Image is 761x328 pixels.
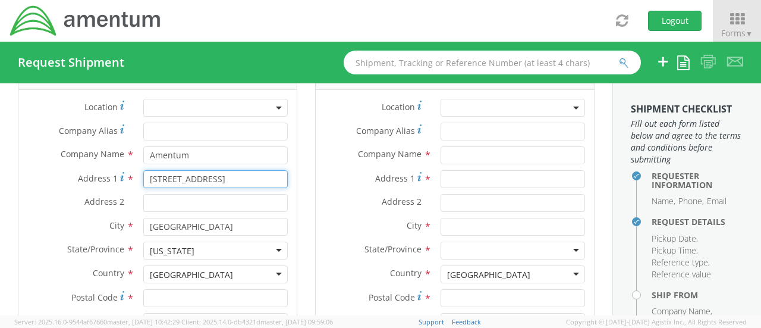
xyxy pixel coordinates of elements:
[107,317,180,326] span: master, [DATE] 10:42:29
[652,171,743,190] h4: Requester Information
[375,173,415,184] span: Address 1
[631,104,743,115] h3: Shipment Checklist
[68,315,124,326] span: Contact Name
[631,118,743,165] span: Fill out each form listed below and agree to the terms and conditions before submitting
[365,315,422,326] span: Contact Name
[356,125,415,136] span: Company Alias
[67,243,124,255] span: State/Province
[652,245,698,257] li: Pickup Time
[447,269,530,281] div: [GEOGRAPHIC_DATA]
[419,317,444,326] a: Support
[382,101,415,113] span: Location
[181,317,333,326] span: Client: 2025.14.0-db4321d
[652,233,698,245] li: Pickup Date
[71,292,118,303] span: Postal Code
[84,101,118,113] span: Location
[746,29,753,39] span: ▼
[652,195,675,207] li: Name
[18,56,124,69] h4: Request Shipment
[652,305,712,317] li: Company Name
[9,4,162,38] img: dyn-intl-logo-049831509241104b2a82.png
[707,195,727,207] li: Email
[150,269,233,281] div: [GEOGRAPHIC_DATA]
[648,11,702,31] button: Logout
[652,257,710,268] li: Reference type
[78,173,118,184] span: Address 1
[382,196,422,207] span: Address 2
[369,292,415,303] span: Postal Code
[344,51,641,74] input: Shipment, Tracking or Reference Number (at least 4 chars)
[109,220,124,231] span: City
[14,317,180,326] span: Server: 2025.16.0-9544af67660
[452,317,481,326] a: Feedback
[721,27,753,39] span: Forms
[93,267,124,279] span: Country
[84,196,124,207] span: Address 2
[59,125,118,136] span: Company Alias
[678,195,704,207] li: Phone
[358,148,422,160] span: Company Name
[652,217,743,226] h4: Request Details
[407,220,422,231] span: City
[652,268,711,280] li: Reference value
[390,267,422,279] span: Country
[566,317,747,327] span: Copyright © [DATE]-[DATE] Agistix Inc., All Rights Reserved
[652,290,743,299] h4: Ship From
[61,148,124,160] span: Company Name
[364,243,422,255] span: State/Province
[150,245,194,257] div: [US_STATE]
[260,317,333,326] span: master, [DATE] 09:59:06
